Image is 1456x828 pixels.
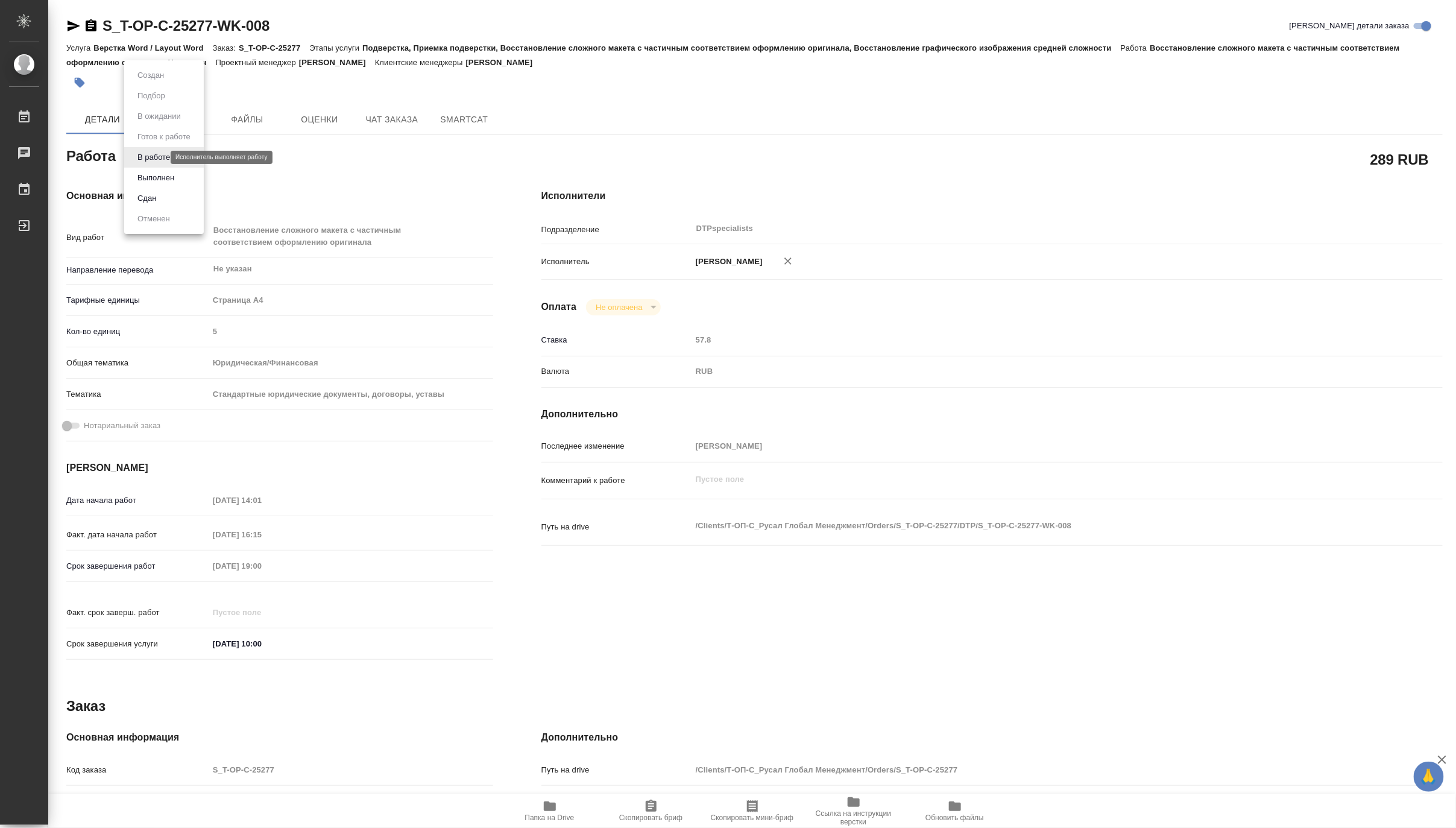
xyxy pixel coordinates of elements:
[134,89,169,103] button: Подбор
[134,110,184,123] button: В ожидании
[134,171,178,185] button: Выполнен
[134,69,168,82] button: Создан
[134,192,160,205] button: Сдан
[134,212,174,226] button: Отменен
[134,130,194,144] button: Готов к работе
[134,151,174,164] button: В работе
